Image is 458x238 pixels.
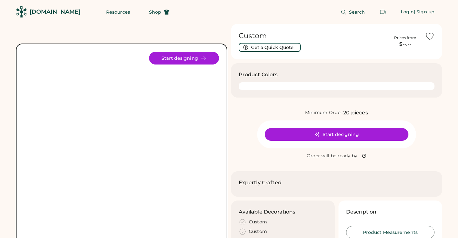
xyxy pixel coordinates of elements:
[239,179,282,187] h2: Expertly Crafted
[307,153,358,159] div: Order will be ready by
[141,6,177,18] button: Shop
[333,6,373,18] button: Search
[249,228,267,235] div: Custom
[265,128,408,141] button: Start designing
[249,219,267,225] div: Custom
[149,10,161,14] span: Shop
[394,35,416,40] div: Prices from
[377,6,389,18] button: Retrieve an order
[401,9,414,15] div: Login
[389,40,421,48] div: $--.--
[99,6,138,18] button: Resources
[346,208,377,216] h3: Description
[349,10,365,14] span: Search
[239,43,301,52] button: Get a Quick Quote
[239,31,386,40] h1: Custom
[414,9,434,15] div: | Sign up
[239,71,278,78] h3: Product Colors
[149,52,219,65] button: Start designing
[16,6,27,17] img: Rendered Logo - Screens
[239,208,296,216] h3: Available Decorations
[343,109,368,117] div: 20 pieces
[305,110,344,116] div: Minimum Order:
[30,8,80,16] div: [DOMAIN_NAME]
